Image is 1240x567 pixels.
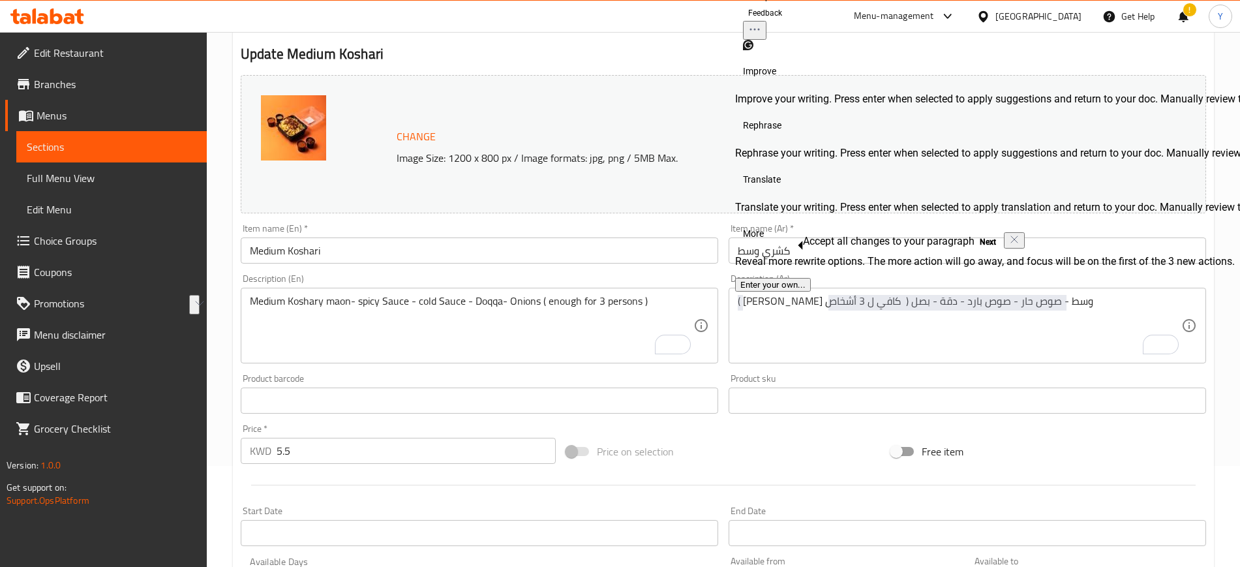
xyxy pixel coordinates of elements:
a: Promotions [5,288,207,319]
input: Please enter product sku [729,388,1206,414]
img: %D9%83%D8%B4%D8%B1%D9%8A_%D9%88%D8%B3%D8%B7638930881701877203.jpg [261,95,326,161]
a: Branches [5,69,207,100]
span: Free item [922,444,963,459]
textarea: To enrich screen reader interactions, please activate Accessibility in Grammarly extension settings [738,295,1181,357]
a: Support.OpsPlatform [7,492,89,509]
a: Full Menu View [16,162,207,194]
span: Edit Menu [27,202,196,217]
span: Get support on: [7,479,67,496]
input: Please enter product barcode [241,388,718,414]
span: Grocery Checklist [34,421,196,437]
p: Image Size: 1200 x 800 px / Image formats: jpg, png / 5MB Max. [391,150,1085,166]
span: Menus [37,108,196,123]
a: Coverage Report [5,382,207,413]
p: KWD [250,443,271,459]
h2: Update Medium Koshari [241,44,1206,64]
span: Coupons [34,264,196,280]
button: Change [391,123,441,150]
textarea: To enrich screen reader interactions, please activate Accessibility in Grammarly extension settings [250,295,693,357]
span: Menu disclaimer [34,327,196,343]
a: Menu disclaimer [5,319,207,350]
a: Choice Groups [5,225,207,256]
span: Branches [34,76,196,92]
span: Edit Restaurant [34,45,196,61]
span: Sections [27,139,196,155]
input: Please enter price [277,438,556,464]
a: Edit Menu [16,194,207,225]
span: Coverage Report [34,390,196,405]
span: Change [397,127,436,146]
span: Version: [7,457,38,474]
a: Grocery Checklist [5,413,207,444]
input: Enter name Ar [729,238,1206,264]
a: Edit Restaurant [5,37,207,69]
span: Upsell [34,358,196,374]
a: Menus [5,100,207,131]
a: Coupons [5,256,207,288]
span: 1.0.0 [40,457,61,474]
span: Price on selection [597,444,674,459]
span: Promotions [34,296,196,311]
span: Choice Groups [34,233,196,249]
span: Full Menu View [27,170,196,186]
a: Sections [16,131,207,162]
input: Enter name En [241,238,718,264]
a: Upsell [5,350,207,382]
